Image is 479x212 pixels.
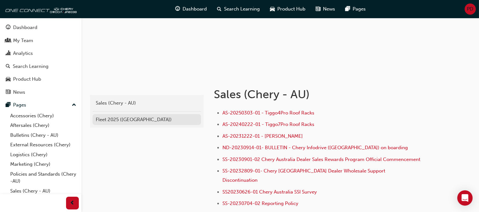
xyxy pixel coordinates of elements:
[323,5,335,13] span: News
[222,133,303,139] a: AS-20231222-01 - [PERSON_NAME]
[265,3,311,16] a: car-iconProduct Hub
[13,89,25,96] div: News
[3,73,79,85] a: Product Hub
[13,50,33,57] div: Analytics
[214,87,423,101] h1: Sales (Chery - AU)
[3,48,79,59] a: Analytics
[13,76,41,83] div: Product Hub
[6,51,11,56] span: chart-icon
[183,5,207,13] span: Dashboard
[176,5,180,13] span: guage-icon
[224,5,260,13] span: Search Learning
[3,99,79,111] button: Pages
[3,61,79,72] a: Search Learning
[222,157,420,162] a: SS-20230901-02 Chery Australia Dealer Sales Rewards Program Official Commencement
[170,3,212,16] a: guage-iconDashboard
[72,101,76,109] span: up-icon
[93,114,201,125] a: Fleet 2025 ([GEOGRAPHIC_DATA])
[465,4,476,15] button: PD
[8,130,79,140] a: Bulletins (Chery - AU)
[278,5,306,13] span: Product Hub
[222,189,317,195] a: SS20230626-01 Chery Australia SSI Survey
[222,168,386,183] a: SS-20232809-01- Chery [GEOGRAPHIC_DATA] Dealer Wholesale Support Discontinuation
[3,3,77,15] img: oneconnect
[341,3,371,16] a: pages-iconPages
[3,86,79,98] a: News
[6,38,11,44] span: people-icon
[96,99,198,107] div: Sales (Chery - AU)
[6,64,10,69] span: search-icon
[3,20,79,99] button: DashboardMy TeamAnalyticsSearch LearningProduct HubNews
[3,35,79,47] a: My Team
[222,201,298,206] a: SS-20230704-02 Reporting Policy
[6,77,11,82] span: car-icon
[222,121,314,127] a: AS-20240222-01 - Tiggo7Pro Roof Racks
[13,37,33,44] div: My Team
[217,5,222,13] span: search-icon
[96,116,198,123] div: Fleet 2025 ([GEOGRAPHIC_DATA])
[346,5,350,13] span: pages-icon
[13,24,37,31] div: Dashboard
[8,150,79,160] a: Logistics (Chery)
[8,169,79,186] a: Policies and Standards (Chery -AU)
[70,199,75,207] span: prev-icon
[6,25,11,31] span: guage-icon
[8,111,79,121] a: Accessories (Chery)
[467,5,474,13] span: PD
[6,102,11,108] span: pages-icon
[13,63,49,70] div: Search Learning
[8,159,79,169] a: Marketing (Chery)
[3,22,79,33] a: Dashboard
[311,3,341,16] a: news-iconNews
[270,5,275,13] span: car-icon
[8,140,79,150] a: External Resources (Chery)
[8,121,79,130] a: Aftersales (Chery)
[222,110,314,116] a: AS-20250303-01 - Tiggo4Pro Roof Racks
[353,5,366,13] span: Pages
[212,3,265,16] a: search-iconSearch Learning
[316,5,321,13] span: news-icon
[8,186,79,196] a: Sales (Chery - AU)
[93,98,201,109] a: Sales (Chery - AU)
[6,90,11,95] span: news-icon
[13,101,26,109] div: Pages
[457,190,473,206] div: Open Intercom Messenger
[222,145,408,150] a: ND-20230914-01- BULLETIN - Chery Infodrive ([GEOGRAPHIC_DATA]) on boarding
